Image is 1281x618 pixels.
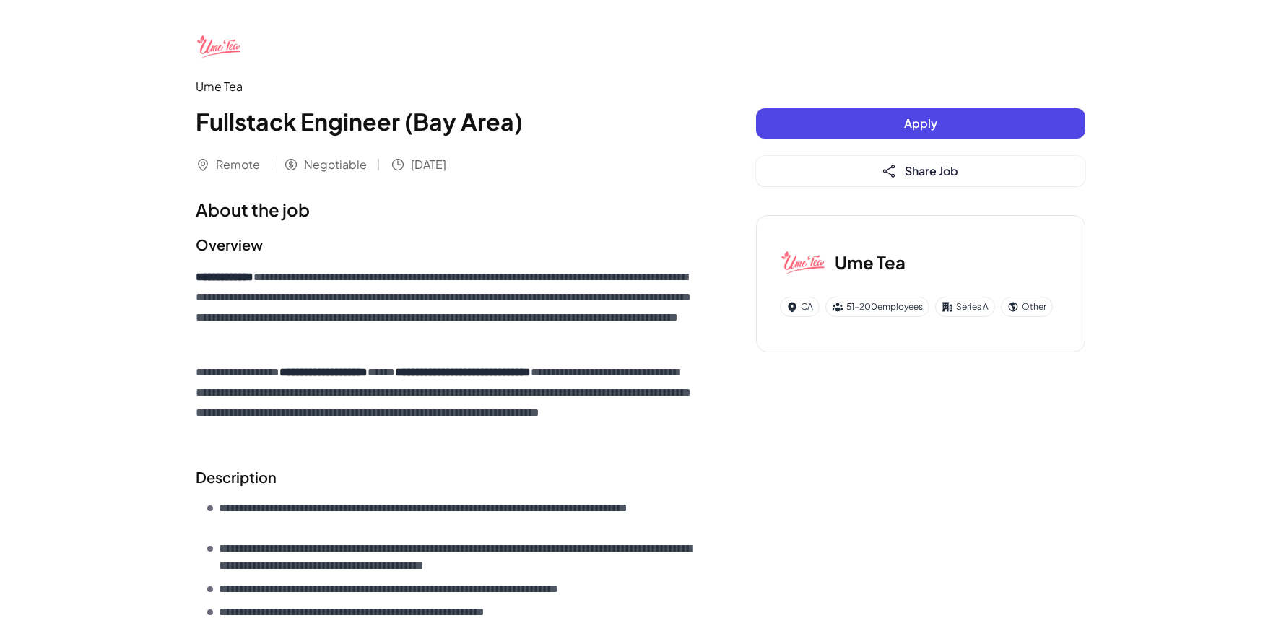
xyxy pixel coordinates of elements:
[756,108,1085,139] button: Apply
[835,249,906,275] h3: Ume Tea
[196,104,698,139] h1: Fullstack Engineer (Bay Area)
[196,23,242,69] img: Um
[1001,297,1053,317] div: Other
[304,156,367,173] span: Negotiable
[756,156,1085,186] button: Share Job
[780,297,820,317] div: CA
[196,78,698,95] div: Ume Tea
[935,297,995,317] div: Series A
[905,163,958,178] span: Share Job
[825,297,929,317] div: 51-200 employees
[411,156,446,173] span: [DATE]
[196,196,698,222] h1: About the job
[196,234,698,256] h2: Overview
[196,466,698,488] h2: Description
[904,116,937,131] span: Apply
[216,156,260,173] span: Remote
[780,239,826,285] img: Um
